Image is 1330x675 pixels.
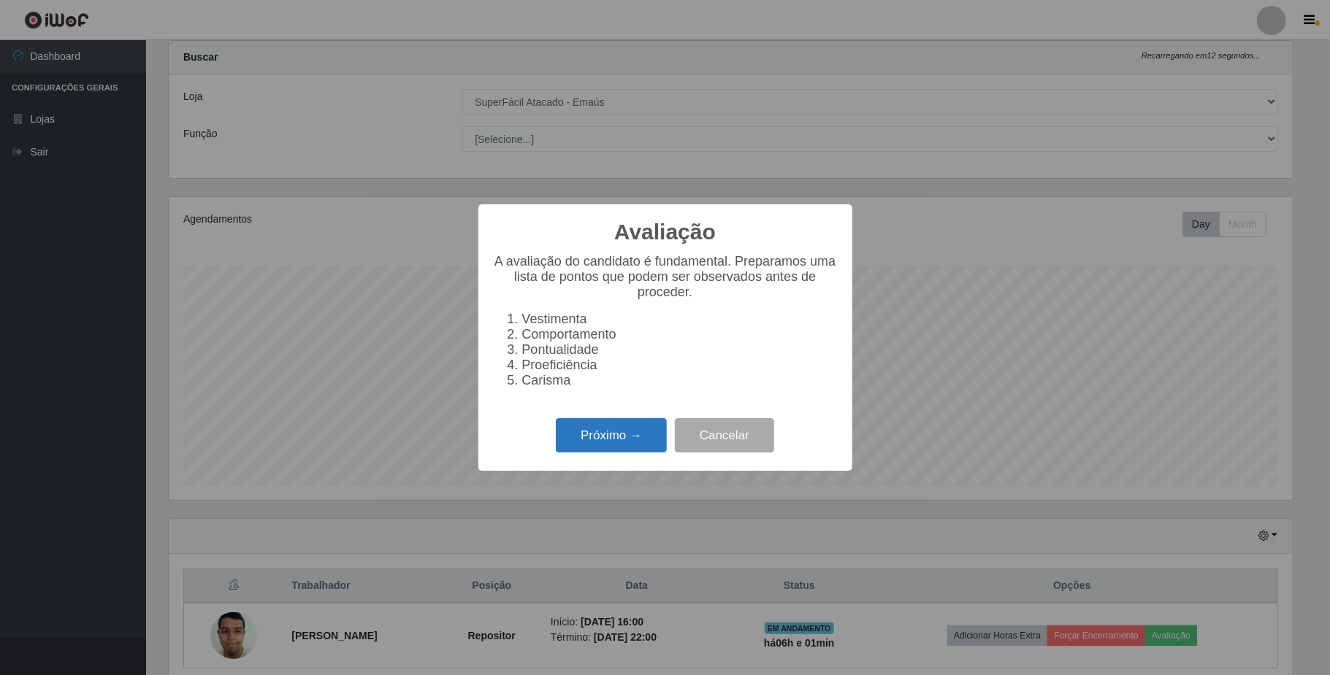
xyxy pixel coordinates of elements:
p: A avaliação do candidato é fundamental. Preparamos uma lista de pontos que podem ser observados a... [493,254,838,300]
li: Pontualidade [522,342,838,358]
h2: Avaliação [614,219,716,245]
li: Vestimenta [522,312,838,327]
li: Proeficiência [522,358,838,373]
li: Carisma [522,373,838,388]
button: Cancelar [675,418,774,452]
button: Próximo → [556,418,667,452]
li: Comportamento [522,327,838,342]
